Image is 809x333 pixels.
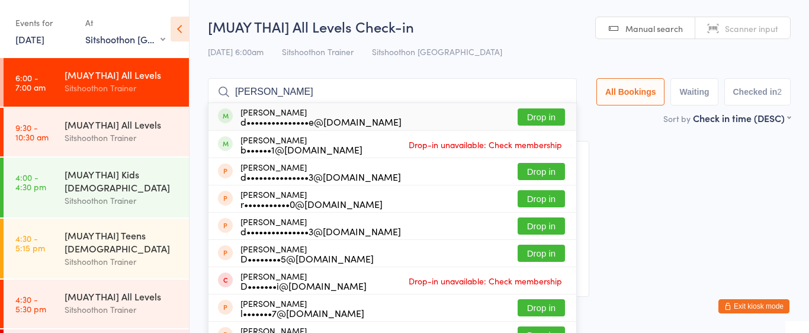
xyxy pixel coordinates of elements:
div: [PERSON_NAME] [240,162,401,181]
div: Events for [15,13,73,33]
time: 4:00 - 4:30 pm [15,172,46,191]
time: 9:30 - 10:30 am [15,123,49,142]
span: Sitshoothon [GEOGRAPHIC_DATA] [372,46,502,57]
a: 4:30 -5:30 pm[MUAY THAI] All LevelsSitshoothon Trainer [4,280,189,328]
div: l•••••••7@[DOMAIN_NAME] [240,308,364,318]
span: Drop-in unavailable: Check membership [406,136,565,153]
div: Sitshoothon Trainer [65,194,179,207]
div: [MUAY THAI] All Levels [65,68,179,81]
div: [MUAY THAI] All Levels [65,290,179,303]
div: [PERSON_NAME] [240,271,367,290]
button: Drop in [518,217,565,235]
time: 4:30 - 5:30 pm [15,294,46,313]
label: Sort by [663,113,691,124]
div: [MUAY THAI] Kids [DEMOGRAPHIC_DATA] [65,168,179,194]
span: Manual search [625,23,683,34]
button: Exit kiosk mode [718,299,789,313]
div: [PERSON_NAME] [240,190,383,209]
button: Drop in [518,163,565,180]
div: [PERSON_NAME] [240,135,362,154]
span: [DATE] 6:00am [208,46,264,57]
button: Drop in [518,190,565,207]
time: 6:00 - 7:00 am [15,73,46,92]
div: At [85,13,165,33]
div: d•••••••••••••••e@[DOMAIN_NAME] [240,117,402,126]
div: [PERSON_NAME] [240,244,374,263]
div: Check in time (DESC) [693,111,791,124]
button: Checked in2 [724,78,791,105]
div: d•••••••••••••••3@[DOMAIN_NAME] [240,226,401,236]
div: Sitshoothon Trainer [65,81,179,95]
div: [PERSON_NAME] [240,299,364,318]
div: b••••••1@[DOMAIN_NAME] [240,145,362,154]
button: Waiting [670,78,718,105]
span: Sitshoothon Trainer [282,46,354,57]
div: 2 [777,87,782,97]
div: Sitshoothon Trainer [65,303,179,316]
a: [DATE] [15,33,44,46]
div: Sitshoothon Trainer [65,255,179,268]
button: All Bookings [596,78,665,105]
div: d•••••••••••••••3@[DOMAIN_NAME] [240,172,401,181]
div: [MUAY THAI] Teens [DEMOGRAPHIC_DATA] [65,229,179,255]
div: D•••••••i@[DOMAIN_NAME] [240,281,367,290]
button: Drop in [518,108,565,126]
h2: [MUAY THAI] All Levels Check-in [208,17,791,36]
a: 4:00 -4:30 pm[MUAY THAI] Kids [DEMOGRAPHIC_DATA]Sitshoothon Trainer [4,158,189,217]
div: Sitshoothon Trainer [65,131,179,145]
a: 9:30 -10:30 am[MUAY THAI] All LevelsSitshoothon Trainer [4,108,189,156]
div: [PERSON_NAME] [240,107,402,126]
button: Drop in [518,245,565,262]
span: Scanner input [725,23,778,34]
div: [MUAY THAI] All Levels [65,118,179,131]
div: r•••••••••••0@[DOMAIN_NAME] [240,199,383,209]
div: D••••••••5@[DOMAIN_NAME] [240,254,374,263]
div: Sitshoothon [GEOGRAPHIC_DATA] [85,33,165,46]
a: 4:30 -5:15 pm[MUAY THAI] Teens [DEMOGRAPHIC_DATA]Sitshoothon Trainer [4,219,189,278]
div: [PERSON_NAME] [240,217,401,236]
span: Drop-in unavailable: Check membership [406,272,565,290]
input: Search [208,78,577,105]
time: 4:30 - 5:15 pm [15,233,45,252]
button: Drop in [518,299,565,316]
a: 6:00 -7:00 am[MUAY THAI] All LevelsSitshoothon Trainer [4,58,189,107]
